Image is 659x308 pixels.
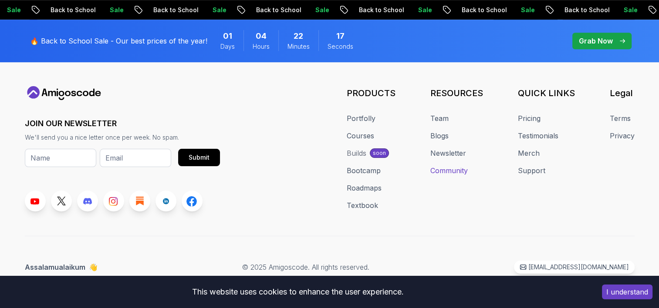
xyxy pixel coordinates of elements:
[347,183,382,193] a: Roadmaps
[223,30,232,42] span: 1 Days
[430,165,468,176] a: Community
[518,87,575,99] h3: QUICK LINKS
[328,42,353,51] span: Seconds
[518,148,540,158] a: Merch
[182,191,203,211] a: Facebook link
[347,165,381,176] a: Bootcamp
[89,262,98,272] span: 👋
[30,36,207,46] p: 🔥 Back to School Sale - Our best prices of the year!
[347,148,366,158] div: Builds
[430,131,449,141] a: Blogs
[178,149,220,166] button: Submit
[25,191,46,211] a: Youtube link
[308,6,336,14] p: Sale
[287,42,310,51] span: Minutes
[44,6,103,14] p: Back to School
[25,149,96,167] input: Name
[411,6,439,14] p: Sale
[25,262,98,272] p: Assalamualaikum
[514,261,635,274] a: [EMAIL_ADDRESS][DOMAIN_NAME]
[558,6,617,14] p: Back to School
[25,133,220,142] p: We'll send you a nice letter once per week. No spam.
[103,6,131,14] p: Sale
[610,131,635,141] a: Privacy
[455,6,514,14] p: Back to School
[352,6,411,14] p: Back to School
[7,282,589,301] div: This website uses cookies to enhance the user experience.
[347,200,378,211] a: Textbook
[514,6,542,14] p: Sale
[77,191,98,211] a: Discord link
[610,87,635,99] h3: Legal
[51,191,72,211] a: Twitter link
[155,191,176,211] a: LinkedIn link
[617,6,645,14] p: Sale
[189,153,210,162] div: Submit
[129,191,150,211] a: Blog link
[146,6,206,14] p: Back to School
[579,36,613,46] p: Grab Now
[528,263,629,271] p: [EMAIL_ADDRESS][DOMAIN_NAME]
[347,113,375,124] a: Portfolly
[430,113,449,124] a: Team
[518,131,558,141] a: Testimonials
[610,113,631,124] a: Terms
[294,30,303,42] span: 22 Minutes
[518,165,545,176] a: Support
[25,117,220,130] h3: JOIN OUR NEWSLETTER
[256,30,267,42] span: 4 Hours
[206,6,233,14] p: Sale
[602,285,652,299] button: Accept cookies
[253,42,270,51] span: Hours
[347,87,395,99] h3: PRODUCTS
[336,30,345,42] span: 17 Seconds
[430,148,466,158] a: Newsletter
[103,191,124,211] a: Instagram link
[373,150,386,157] p: soon
[430,87,483,99] h3: RESOURCES
[518,113,541,124] a: Pricing
[100,149,171,167] input: Email
[220,42,235,51] span: Days
[242,262,369,272] p: © 2025 Amigoscode. All rights reserved.
[347,131,374,141] a: Courses
[249,6,308,14] p: Back to School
